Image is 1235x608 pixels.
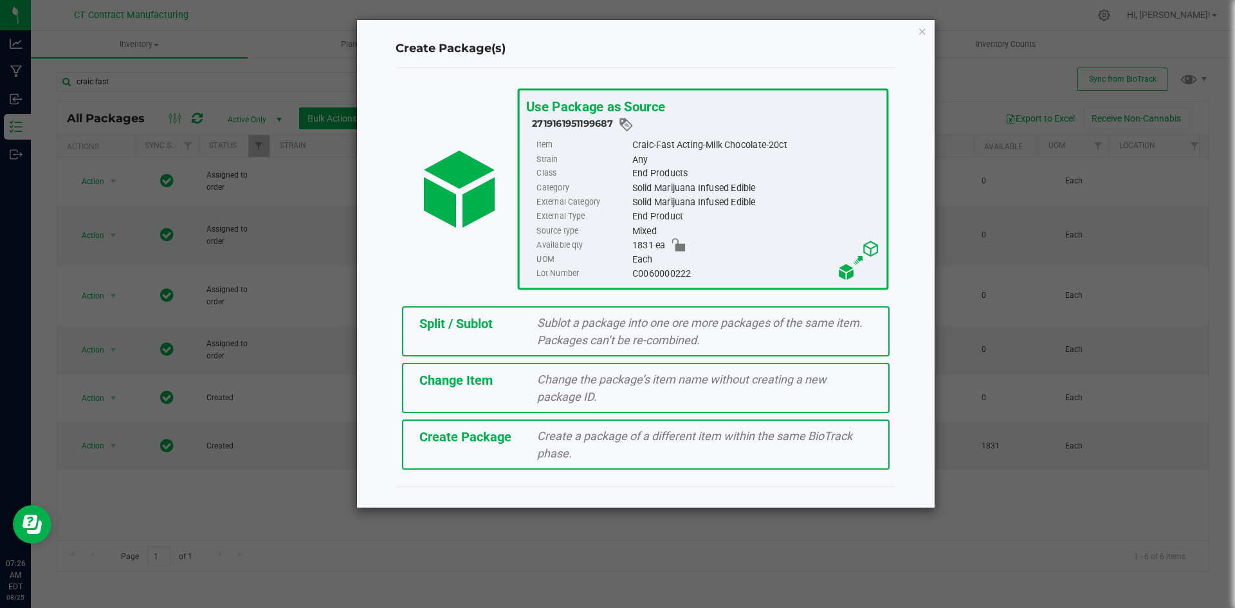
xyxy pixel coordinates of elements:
[536,210,629,224] label: External Type
[632,181,879,195] div: Solid Marijuana Infused Edible
[632,167,879,181] div: End Products
[632,210,879,224] div: End Product
[632,152,879,167] div: Any
[536,224,629,238] label: Source type
[536,152,629,167] label: Strain
[537,373,827,403] span: Change the package’s item name without creating a new package ID.
[536,238,629,252] label: Available qty
[537,316,863,347] span: Sublot a package into one ore more packages of the same item. Packages can’t be re-combined.
[632,238,665,252] span: 1831 ea
[536,252,629,266] label: UOM
[536,195,629,209] label: External Category
[532,116,880,133] div: 2719161951199687
[536,138,629,152] label: Item
[536,267,629,281] label: Lot Number
[396,41,896,57] h4: Create Package(s)
[419,373,493,388] span: Change Item
[536,167,629,181] label: Class
[419,429,511,445] span: Create Package
[632,252,879,266] div: Each
[537,429,852,460] span: Create a package of a different item within the same BioTrack phase.
[13,505,51,544] iframe: Resource center
[632,224,879,238] div: Mixed
[419,316,493,331] span: Split / Sublot
[632,267,879,281] div: C0060000222
[536,181,629,195] label: Category
[632,195,879,209] div: Solid Marijuana Infused Edible
[632,138,879,152] div: Craic-Fast Acting-Milk Chocolate-20ct
[526,99,664,115] span: Use Package as Source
